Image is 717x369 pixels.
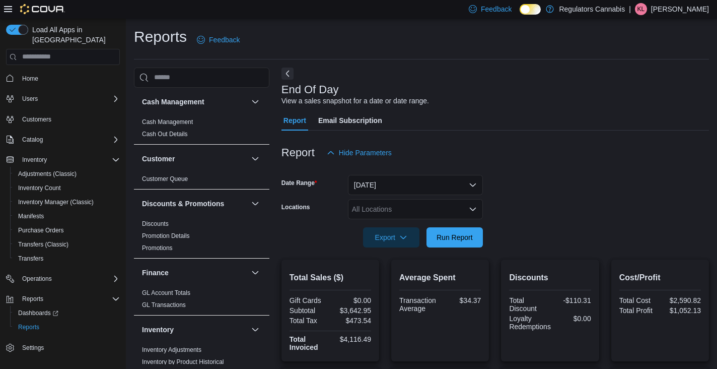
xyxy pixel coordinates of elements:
span: Dashboards [18,309,58,317]
span: Inventory Manager (Classic) [18,198,94,206]
div: $2,590.82 [662,296,701,304]
button: Next [281,68,294,80]
button: Catalog [2,133,124,147]
span: GL Account Totals [142,289,190,297]
span: Inventory Count [14,182,120,194]
span: Promotion Details [142,232,190,240]
span: Reports [22,295,43,303]
strong: Total Invoiced [290,335,318,351]
h2: Average Spent [399,272,481,284]
span: Discounts [142,220,169,228]
div: $0.00 [332,296,371,304]
span: Transfers [14,253,120,265]
div: Total Tax [290,317,328,325]
label: Locations [281,203,310,211]
a: Inventory Adjustments [142,346,201,353]
span: Customers [22,115,51,124]
span: Promotions [142,244,173,252]
button: Discounts & Promotions [249,198,261,210]
a: Promotion Details [142,232,190,239]
div: $473.54 [332,317,371,325]
button: Export [363,227,419,248]
span: Home [18,72,120,85]
div: Cash Management [134,116,269,144]
button: Inventory [18,154,51,166]
a: Home [18,73,42,85]
span: Inventory Adjustments [142,346,201,354]
button: Transfers (Classic) [10,237,124,252]
span: Operations [22,275,52,283]
button: Operations [18,273,56,285]
span: Users [18,93,120,105]
span: Settings [22,344,44,352]
button: Open list of options [469,205,477,213]
a: Cash Management [142,118,193,126]
span: Adjustments (Classic) [18,170,77,178]
button: Cash Management [249,96,261,108]
button: Customers [2,112,124,127]
h3: Inventory [142,325,174,335]
span: Catalog [18,134,120,146]
span: KL [637,3,645,15]
p: [PERSON_NAME] [651,3,709,15]
div: Discounts & Promotions [134,218,269,258]
span: Inventory Count [18,184,61,192]
h3: Cash Management [142,97,204,107]
span: Email Subscription [318,110,382,131]
a: Dashboards [10,306,124,320]
a: Customers [18,113,55,126]
a: Transfers [14,253,47,265]
a: Settings [18,342,48,354]
span: Transfers (Classic) [18,240,68,249]
h2: Total Sales ($) [290,272,371,284]
button: Inventory Count [10,181,124,195]
span: Settings [18,341,120,354]
h3: Customer [142,154,175,164]
span: Operations [18,273,120,285]
span: Customers [18,113,120,126]
h2: Cost/Profit [619,272,701,284]
input: Dark Mode [520,4,541,15]
div: Total Profit [619,306,658,315]
button: Inventory [142,325,247,335]
div: Total Cost [619,296,658,304]
h3: Report [281,147,315,159]
button: Purchase Orders [10,223,124,237]
div: Korey Lemire [635,3,647,15]
div: $1,052.13 [662,306,701,315]
a: Manifests [14,210,48,222]
span: Customer Queue [142,175,188,183]
div: $34.37 [442,296,481,304]
span: Cash Out Details [142,130,188,138]
button: Customer [249,153,261,165]
button: Customer [142,154,247,164]
h3: Finance [142,268,169,278]
button: Operations [2,272,124,286]
span: Reports [18,323,39,331]
span: GL Transactions [142,301,186,309]
a: Inventory Manager (Classic) [14,196,98,208]
button: Discounts & Promotions [142,199,247,209]
span: Inventory by Product Historical [142,358,224,366]
a: Dashboards [14,307,62,319]
h1: Reports [134,27,187,47]
a: Purchase Orders [14,224,68,236]
span: Inventory [22,156,47,164]
a: GL Account Totals [142,289,190,296]
button: [DATE] [348,175,483,195]
h3: End Of Day [281,84,339,96]
span: Catalog [22,136,43,144]
a: Cash Out Details [142,131,188,138]
span: Dashboards [14,307,120,319]
div: Gift Cards [290,296,328,304]
a: Inventory by Product Historical [142,358,224,365]
span: Feedback [481,4,512,14]
h3: Discounts & Promotions [142,199,224,209]
span: Users [22,95,38,103]
span: Report [283,110,306,131]
span: Reports [14,321,120,333]
div: Total Discount [509,296,548,313]
div: $3,642.95 [332,306,371,315]
button: Settings [2,340,124,355]
a: Promotions [142,244,173,252]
